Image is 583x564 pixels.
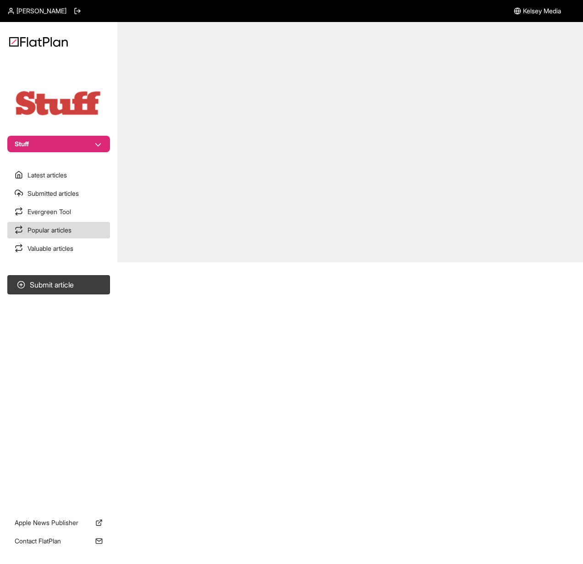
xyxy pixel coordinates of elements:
span: [PERSON_NAME] [16,6,66,16]
a: [PERSON_NAME] [7,6,66,16]
a: Submitted articles [7,185,110,202]
button: Stuff [7,136,110,152]
a: Contact FlatPlan [7,533,110,549]
a: Valuable articles [7,240,110,257]
img: Logo [9,37,68,47]
a: Apple News Publisher [7,514,110,531]
a: Latest articles [7,167,110,183]
a: Evergreen Tool [7,204,110,220]
a: Popular articles [7,222,110,238]
button: Submit article [7,275,110,294]
img: Publication Logo [13,89,104,117]
span: Kelsey Media [523,6,561,16]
